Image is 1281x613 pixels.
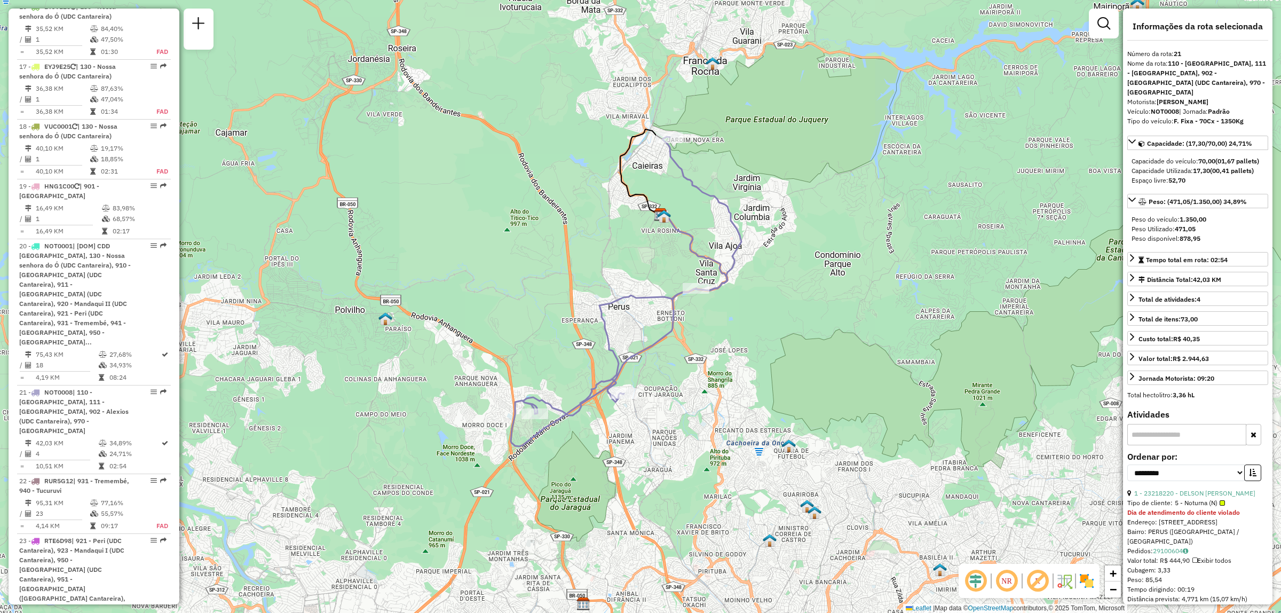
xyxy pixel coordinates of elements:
[90,168,96,175] i: Tempo total em rota
[1175,225,1196,233] strong: 471,05
[162,351,168,358] i: Rota otimizada
[35,226,101,237] td: 16,49 KM
[1127,527,1268,546] div: Bairro: PERUS ([GEOGRAPHIC_DATA] / [GEOGRAPHIC_DATA])
[1127,450,1268,463] label: Ordenar por:
[35,94,90,105] td: 1
[1127,107,1268,116] div: Veículo:
[654,208,668,222] img: CDD Norte
[19,477,129,494] span: | 931 - Tremembé, 940 - Tucuruvi
[100,166,145,177] td: 02:31
[151,537,157,544] em: Opções
[90,523,96,529] i: Tempo total em rota
[112,203,166,214] td: 83,98%
[35,106,90,117] td: 36,38 KM
[19,182,99,200] span: | 901 - [GEOGRAPHIC_DATA]
[1127,498,1268,508] div: Tipo de cliente:
[1110,567,1117,580] span: +
[1078,572,1095,590] img: Exibir/Ocultar setores
[1138,295,1200,303] span: Total de atividades:
[906,604,931,612] a: Leaflet
[1174,117,1244,125] strong: F. Fixa - 70Cx - 1350Kg
[112,226,166,237] td: 02:17
[968,604,1014,612] a: OpenStreetMap
[44,3,70,11] span: EYJ9E25
[782,439,796,453] img: 614 UDC WCL Jd Damasceno
[151,389,157,395] em: Opções
[100,34,145,45] td: 47,50%
[1138,374,1214,383] div: Jornada Motorista: 09:20
[1197,295,1200,303] strong: 4
[44,388,73,396] span: NOT0008
[160,477,167,484] em: Rota exportada
[35,214,101,224] td: 1
[35,360,98,371] td: 18
[102,216,110,222] i: % de utilização da cubagem
[1127,194,1268,208] a: Peso: (471,05/1.350,00) 34,89%
[160,183,167,189] em: Rota exportada
[1147,139,1252,147] span: Capacidade: (17,30/70,00) 24,71%
[74,183,80,190] i: Veículo já utilizado nesta sessão
[1134,489,1255,497] a: 1 - 23218220 - DELSON [PERSON_NAME]
[151,183,157,189] em: Opções
[19,214,25,224] td: /
[99,374,104,381] i: Tempo total em rota
[1183,548,1188,554] i: Observações
[151,242,157,249] em: Opções
[109,372,161,383] td: 08:24
[1127,585,1268,594] div: Tempo dirigindo: 00:19
[19,62,116,80] span: | 130 - Nossa senhora do Ó (UDC Cantareira)
[19,46,25,57] td: =
[72,123,77,130] i: Veículo já utilizado nesta sessão
[90,500,98,506] i: % de utilização do peso
[1127,517,1268,527] div: Endereço: [STREET_ADDRESS]
[1127,390,1268,400] div: Total hectolitro:
[25,156,31,162] i: Total de Atividades
[162,440,168,446] i: Rota otimizada
[109,349,161,360] td: 27,68%
[19,94,25,105] td: /
[151,477,157,484] em: Opções
[1127,49,1268,59] div: Número da rota:
[44,242,73,250] span: NOT0001
[100,521,145,531] td: 09:17
[1173,391,1195,399] strong: 3,36 hL
[25,26,31,32] i: Distância Total
[1198,157,1215,165] strong: 70,00
[1056,572,1073,590] img: Fluxo de ruas
[19,521,25,531] td: =
[19,372,25,383] td: =
[1192,556,1231,564] span: Exibir todos
[1127,136,1268,150] a: Capacidade: (17,30/70,00) 24,71%
[145,46,169,57] td: FAD
[19,106,25,117] td: =
[1025,568,1050,594] span: Exibir rótulo
[963,568,989,594] span: Ocultar deslocamento
[35,46,90,57] td: 35,52 KM
[19,461,25,471] td: =
[70,64,76,70] i: Veículo já utilizado nesta sessão
[25,451,31,457] i: Total de Atividades
[109,360,161,371] td: 34,93%
[1127,210,1268,248] div: Peso: (471,05/1.350,00) 34,89%
[933,563,947,577] img: 613 UDC WCL Casa Verde
[1179,107,1230,115] span: | Jornada:
[35,143,90,154] td: 40,10 KM
[1193,276,1221,284] span: 42,03 KM
[378,312,392,326] img: Teste HB
[1127,371,1268,385] a: Jornada Motorista: 09:20
[90,108,96,115] i: Tempo total em rota
[1127,59,1268,97] div: Nome da rota:
[994,568,1019,594] span: Ocultar NR
[1093,13,1114,34] a: Exibir filtros
[100,94,145,105] td: 47,04%
[90,49,96,55] i: Tempo total em rota
[1138,334,1200,344] div: Custo total:
[160,537,167,544] em: Rota exportada
[112,214,166,224] td: 68,57%
[145,521,169,531] td: FAD
[99,463,104,469] i: Tempo total em rota
[1127,594,1268,604] div: Distância prevista: 4,771 km (15,07 km/h)
[1215,157,1259,165] strong: (01,67 pallets)
[1210,167,1254,175] strong: (00,41 pallets)
[1244,465,1261,481] button: Ordem crescente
